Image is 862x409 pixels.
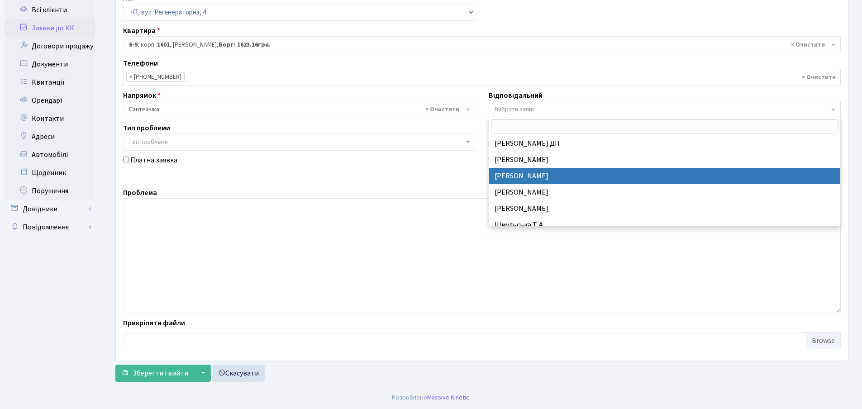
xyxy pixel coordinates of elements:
a: Адреси [5,128,95,146]
span: Видалити всі елементи [802,73,836,82]
span: Вибрати запис [495,105,535,114]
li: [PERSON_NAME] ДП [489,135,840,152]
div: Розроблено . [392,393,471,403]
a: Всі клієнти [5,1,95,19]
a: Документи [5,55,95,73]
label: Прикріпити файли [123,318,185,328]
span: <b>6-9</b>, корп.: <b>1601</b>, Ігнатьєва Тетяна Олександрівна, <b>Борг: 1623.16грн.</b> [123,36,841,53]
li: 097-68-80-451 [126,72,185,82]
span: × [129,72,133,81]
a: Скасувати [212,365,265,382]
label: Проблема [123,187,157,198]
span: Тип проблеми [129,138,168,147]
a: Договори продажу [5,37,95,55]
a: Довідники [5,200,95,218]
li: [PERSON_NAME] [489,168,840,184]
b: 6-9 [129,40,138,49]
a: Massive Kinetic [427,393,469,402]
a: Повідомлення [5,218,95,236]
button: Зберегти і вийти [115,365,194,382]
span: <b>6-9</b>, корп.: <b>1601</b>, Ігнатьєва Тетяна Олександрівна, <b>Борг: 1623.16грн.</b> [129,40,829,49]
span: Сантехніка [123,101,475,118]
a: Орендарі [5,91,95,109]
label: Тип проблеми [123,123,170,133]
span: Видалити всі елементи [425,105,459,114]
span: Зберегти і вийти [133,368,188,378]
a: Щоденник [5,164,95,182]
label: Телефони [123,58,158,69]
li: [PERSON_NAME] [489,200,840,217]
li: Шмульська Т. А. [489,217,840,233]
a: Контакти [5,109,95,128]
a: Квитанції [5,73,95,91]
span: Видалити всі елементи [791,40,825,49]
label: Напрямок [123,90,161,101]
b: Борг: 1623.16грн. [219,40,271,49]
li: [PERSON_NAME] [489,184,840,200]
a: Порушення [5,182,95,200]
a: Автомобілі [5,146,95,164]
span: Сантехніка [129,105,464,114]
label: Відповідальний [489,90,543,101]
label: Платна заявка [130,155,177,166]
a: Заявки до КК [5,19,95,37]
label: Квартира [123,25,160,36]
li: [PERSON_NAME] [489,152,840,168]
b: 1601 [157,40,170,49]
